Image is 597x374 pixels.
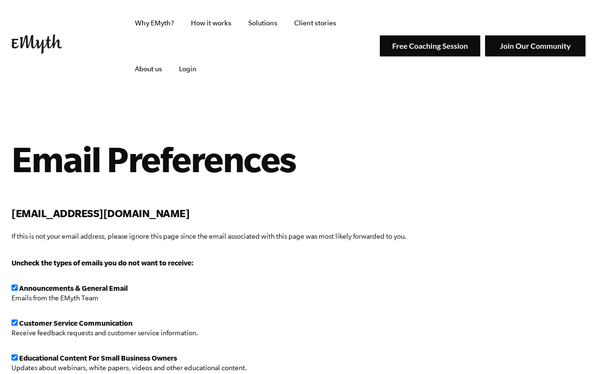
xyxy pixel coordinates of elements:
[11,231,407,242] p: If this is not your email address, please ignore this page since the email associated with this p...
[11,292,413,304] p: Emails from the EMyth Team
[11,327,413,339] p: Receive feedback requests and customer service information.
[19,354,177,362] span: Educational Content For Small Business Owners
[380,35,480,57] img: Free Coaching Session
[11,257,413,269] p: Uncheck the types of emails you do not want to receive:
[485,35,586,57] img: Join Our Community
[11,138,407,180] h1: Email Preferences
[11,206,407,221] h2: [EMAIL_ADDRESS][DOMAIN_NAME]
[171,46,204,92] a: Login
[127,46,170,92] a: About us
[11,362,413,374] p: Updates about webinars, white papers, videos and other educational content.
[19,284,128,292] span: Announcements & General Email
[11,34,62,54] img: EMyth
[19,319,133,327] span: Customer Service Communication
